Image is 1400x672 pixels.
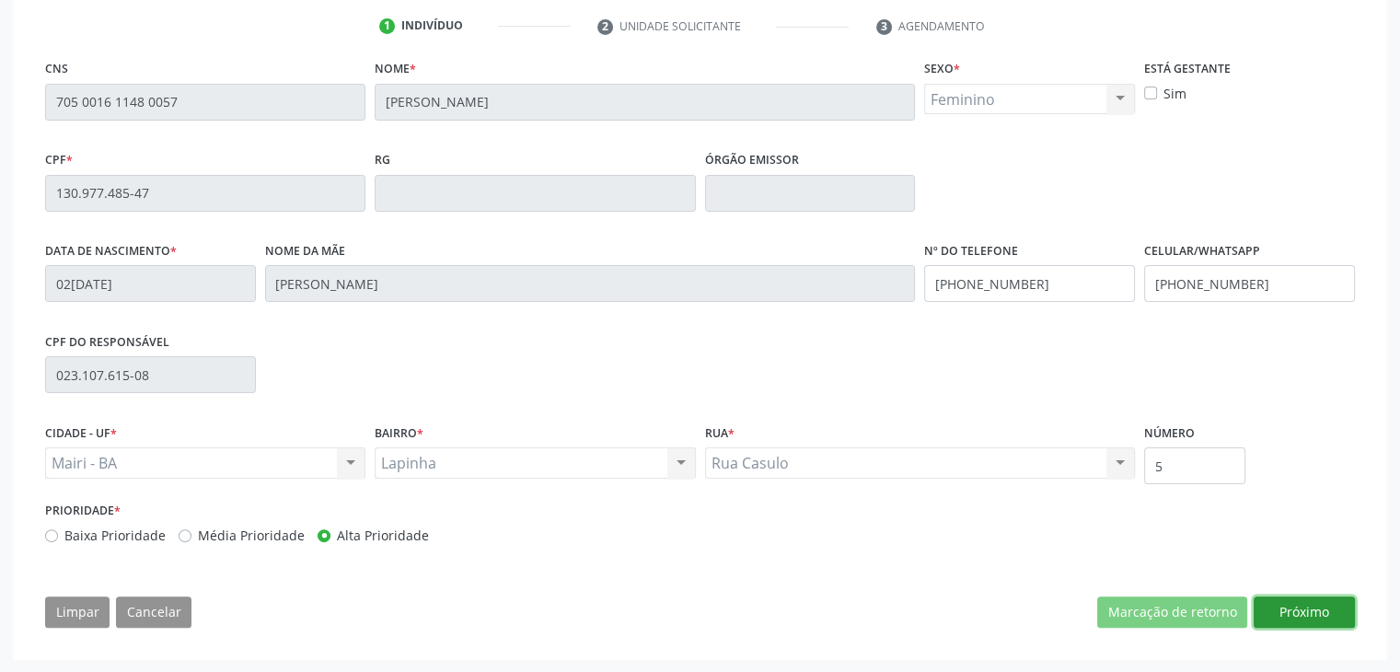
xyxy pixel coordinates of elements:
[705,146,799,175] label: Órgão emissor
[1254,597,1355,628] button: Próximo
[45,238,177,266] label: Data de nascimento
[116,597,191,628] button: Cancelar
[1163,84,1186,103] label: Sim
[924,55,960,84] label: Sexo
[45,597,110,628] button: Limpar
[1097,597,1247,628] button: Marcação de retorno
[379,18,396,35] div: 1
[45,328,169,356] label: CPF do responsável
[1144,419,1195,447] label: Número
[45,55,68,84] label: CNS
[1144,265,1355,302] input: (__) _____-_____
[375,419,423,447] label: BAIRRO
[924,238,1018,266] label: Nº do Telefone
[45,265,256,302] input: __/__/____
[64,526,166,545] label: Baixa Prioridade
[265,238,345,266] label: Nome da mãe
[924,265,1135,302] input: (__) _____-_____
[45,356,256,393] input: ___.___.___-__
[375,146,390,175] label: RG
[198,526,305,545] label: Média Prioridade
[1144,55,1231,84] label: Está gestante
[45,146,73,175] label: CPF
[45,419,117,447] label: CIDADE - UF
[705,419,735,447] label: Rua
[1144,238,1260,266] label: Celular/WhatsApp
[375,55,416,84] label: Nome
[45,497,121,526] label: Prioridade
[337,526,429,545] label: Alta Prioridade
[401,17,463,34] div: Indivíduo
